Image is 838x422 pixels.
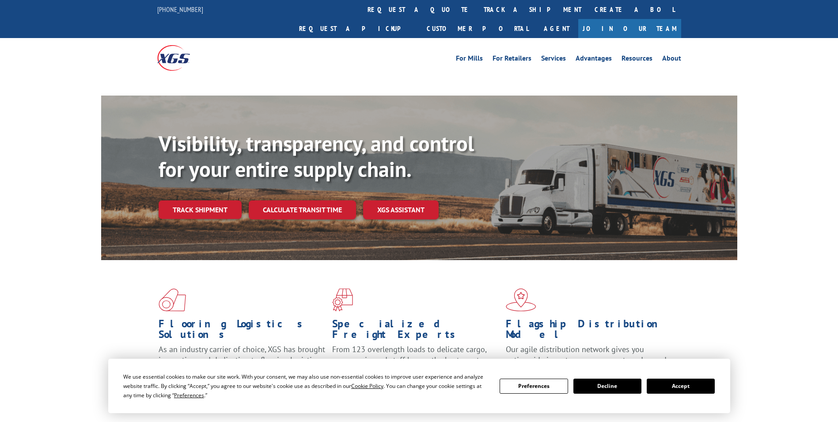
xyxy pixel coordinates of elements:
h1: Specialized Freight Experts [332,318,499,344]
button: Accept [647,379,715,394]
h1: Flooring Logistics Solutions [159,318,326,344]
a: Track shipment [159,200,242,219]
a: Calculate transit time [249,200,356,219]
a: About [662,55,681,65]
a: XGS ASSISTANT [363,200,439,219]
a: [PHONE_NUMBER] [157,5,203,14]
span: Cookie Policy [351,382,383,390]
a: Customer Portal [420,19,535,38]
span: As an industry carrier of choice, XGS has brought innovation and dedication to flooring logistics... [159,344,325,376]
a: Resources [622,55,652,65]
span: Preferences [174,391,204,399]
a: Request a pickup [292,19,420,38]
button: Decline [573,379,641,394]
a: For Mills [456,55,483,65]
span: Our agile distribution network gives you nationwide inventory management on demand. [506,344,668,365]
div: Cookie Consent Prompt [108,359,730,413]
button: Preferences [500,379,568,394]
img: xgs-icon-total-supply-chain-intelligence-red [159,288,186,311]
a: Advantages [576,55,612,65]
p: From 123 overlength loads to delicate cargo, our experienced staff knows the best way to move you... [332,344,499,384]
h1: Flagship Distribution Model [506,318,673,344]
b: Visibility, transparency, and control for your entire supply chain. [159,130,474,183]
a: Join Our Team [578,19,681,38]
a: Agent [535,19,578,38]
a: For Retailers [493,55,531,65]
div: We use essential cookies to make our site work. With your consent, we may also use non-essential ... [123,372,489,400]
img: xgs-icon-flagship-distribution-model-red [506,288,536,311]
img: xgs-icon-focused-on-flooring-red [332,288,353,311]
a: Services [541,55,566,65]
